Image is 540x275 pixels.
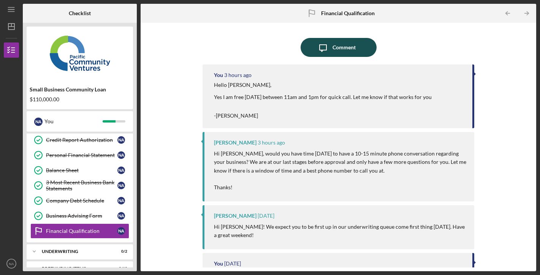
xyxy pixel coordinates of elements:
[117,136,125,144] div: N A
[46,198,117,204] div: Company Debt Schedule
[34,118,43,126] div: N A
[46,213,117,219] div: Business Advising Form
[117,197,125,204] div: N A
[214,261,223,267] div: You
[214,72,223,78] div: You
[30,86,130,93] div: Small Business Community Loan
[114,266,127,271] div: 0 / 10
[258,140,285,146] time: 2025-10-01 16:38
[117,151,125,159] div: N A
[214,82,433,119] div: Hello [PERSON_NAME], Yes I am free [DATE] between 11am and 1pm for quick call. Let me know if tha...
[27,30,133,76] img: Product logo
[9,262,14,266] text: NA
[69,10,91,16] b: Checklist
[30,193,129,208] a: Company Debt ScheduleNA
[44,115,103,128] div: You
[46,152,117,158] div: Personal Financial Statement
[42,249,108,254] div: Underwriting
[30,208,129,223] a: Business Advising FormNA
[214,223,467,240] p: Hi [PERSON_NAME]! We expect you to be first up in our underwriting queue come first thing [DATE]....
[30,132,129,148] a: Credit Report AuthorizationNA
[117,212,125,220] div: N A
[214,140,257,146] div: [PERSON_NAME]
[42,266,108,271] div: Prefunding Items
[214,213,257,219] div: [PERSON_NAME]
[117,182,125,189] div: N A
[301,38,377,57] button: Comment
[46,228,117,234] div: Financial Qualification
[30,178,129,193] a: 3 Most Recent Business Bank StatementsNA
[30,148,129,163] a: Personal Financial StatementNA
[117,167,125,174] div: N A
[4,256,19,271] button: NA
[117,227,125,235] div: N A
[214,149,467,192] p: Hi [PERSON_NAME], would you have time [DATE] to have a 10-15 minute phone conversation regarding ...
[258,213,274,219] time: 2025-09-26 22:56
[224,261,241,267] time: 2025-09-26 18:33
[30,96,130,102] div: $110,000.00
[30,223,129,239] a: Financial QualificationNA
[30,163,129,178] a: Balance SheetNA
[224,72,252,78] time: 2025-10-01 16:58
[114,249,127,254] div: 0 / 2
[333,38,356,57] div: Comment
[321,10,375,16] b: Financial Qualification
[46,179,117,192] div: 3 Most Recent Business Bank Statements
[46,167,117,173] div: Balance Sheet
[46,137,117,143] div: Credit Report Authorization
